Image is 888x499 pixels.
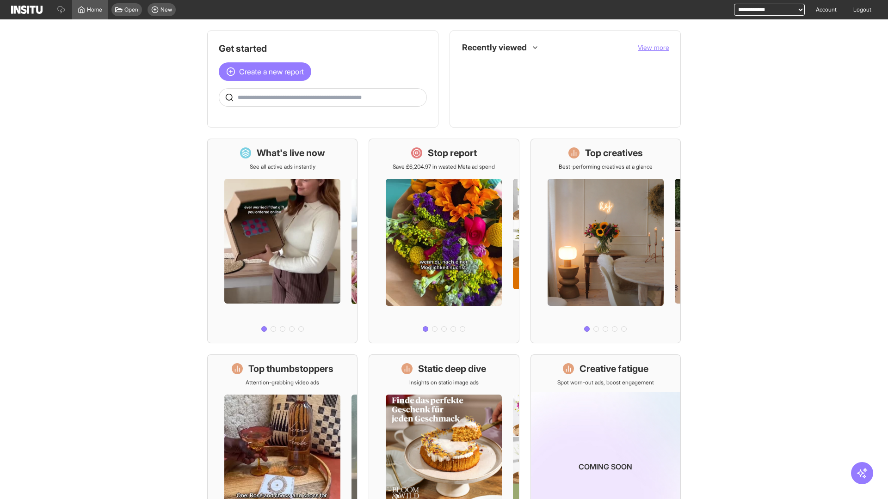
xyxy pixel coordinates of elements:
p: See all active ads instantly [250,163,315,170]
h1: Top thumbstoppers [248,362,333,375]
a: Stop reportSave £6,204.97 in wasted Meta ad spend [369,139,519,343]
p: Insights on static image ads [409,379,479,386]
p: Best-performing creatives at a glance [559,163,653,170]
h1: What's live now [257,146,325,159]
span: Open [124,6,138,13]
button: View more [638,43,669,52]
a: What's live nowSee all active ads instantly [207,139,358,343]
p: Save £6,204.97 in wasted Meta ad spend [393,163,495,170]
a: Top creativesBest-performing creatives at a glance [530,139,681,343]
h1: Static deep dive [418,362,486,375]
span: New [160,6,172,13]
span: Home [87,6,102,13]
button: Create a new report [219,62,311,81]
p: Attention-grabbing video ads [246,379,319,386]
h1: Top creatives [585,146,643,159]
h1: Get started [219,42,427,55]
span: Create a new report [239,66,304,77]
img: Logo [11,6,43,14]
h1: Stop report [428,146,477,159]
span: View more [638,43,669,51]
